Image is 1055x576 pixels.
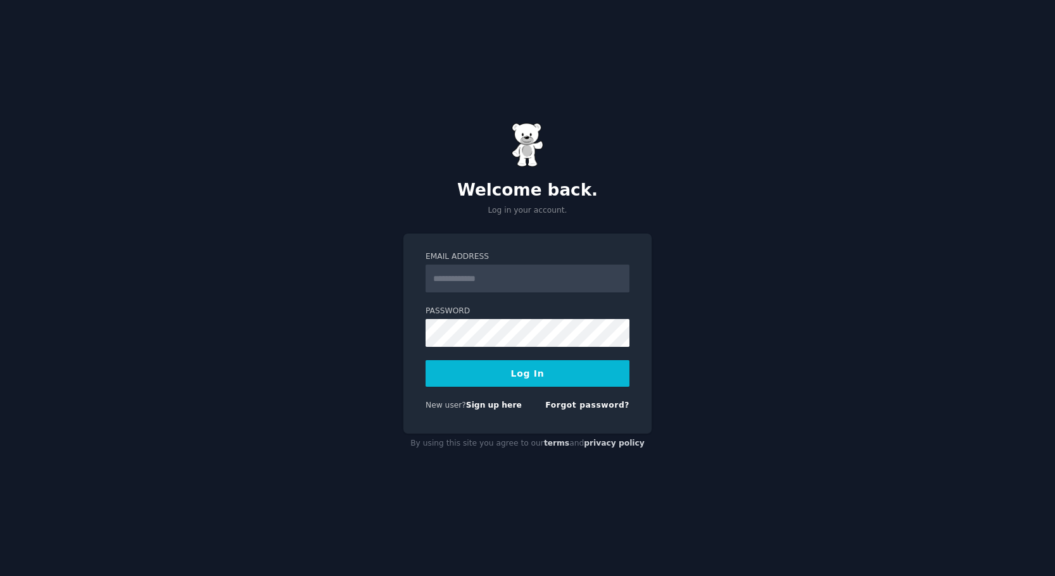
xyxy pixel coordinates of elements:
a: Forgot password? [545,401,629,410]
label: Password [426,306,629,317]
img: Gummy Bear [512,123,543,167]
div: By using this site you agree to our and [403,434,652,454]
a: Sign up here [466,401,522,410]
p: Log in your account. [403,205,652,216]
label: Email Address [426,251,629,263]
a: privacy policy [584,439,645,448]
button: Log In [426,360,629,387]
span: New user? [426,401,466,410]
h2: Welcome back. [403,180,652,201]
a: terms [544,439,569,448]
